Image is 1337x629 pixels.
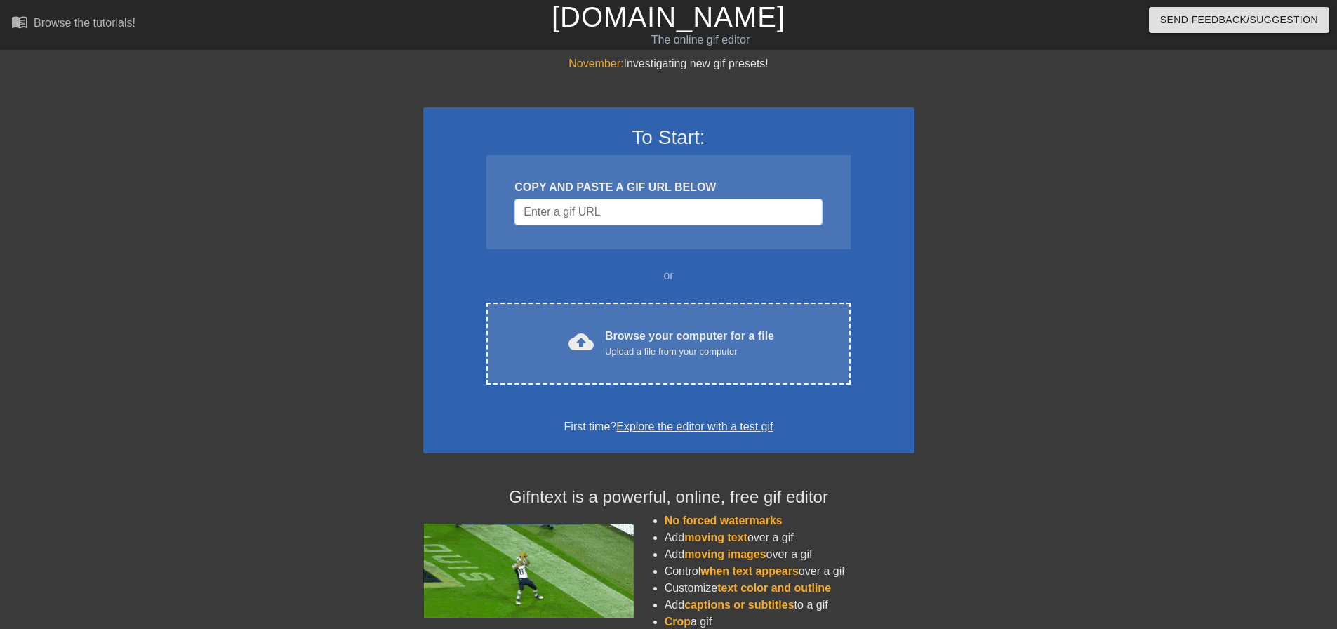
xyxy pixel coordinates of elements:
span: when text appears [700,565,799,577]
li: Add to a gif [665,597,914,614]
li: Add over a gif [665,529,914,546]
span: cloud_upload [568,329,594,355]
span: moving images [684,548,766,560]
div: First time? [441,418,896,435]
div: Upload a file from your computer [605,345,774,359]
span: No forced watermarks [665,515,783,527]
span: text color and outline [717,582,831,594]
div: or [460,267,878,284]
li: Control over a gif [665,563,914,580]
input: Username [514,199,822,225]
span: menu_book [11,13,28,30]
div: The online gif editor [453,32,948,48]
h4: Gifntext is a powerful, online, free gif editor [423,487,914,508]
h3: To Start: [441,126,896,150]
li: Customize [665,580,914,597]
span: November: [568,58,623,69]
span: captions or subtitles [684,599,794,611]
li: Add over a gif [665,546,914,563]
button: Send Feedback/Suggestion [1149,7,1329,33]
a: Explore the editor with a test gif [616,421,773,432]
div: Investigating new gif presets! [423,55,914,72]
div: Browse your computer for a file [605,328,774,359]
div: Browse the tutorials! [34,17,135,29]
span: moving text [684,531,747,543]
a: Browse the tutorials! [11,13,135,35]
a: [DOMAIN_NAME] [552,1,785,32]
span: Crop [665,616,691,628]
div: COPY AND PASTE A GIF URL BELOW [514,179,822,196]
img: football_small.gif [423,524,634,618]
span: Send Feedback/Suggestion [1160,11,1318,29]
